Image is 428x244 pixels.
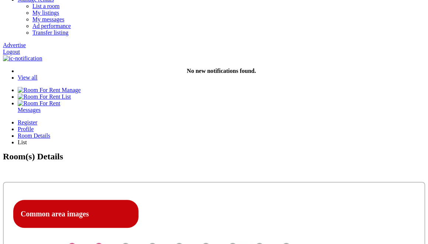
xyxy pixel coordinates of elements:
[18,93,71,100] a: List
[18,126,425,132] a: Profile
[32,10,59,16] a: My listings
[3,42,26,48] a: Advertise
[18,132,50,139] span: Room Details
[18,100,425,113] a: Room For Rent Messages
[32,23,71,29] a: Ad performance
[3,49,20,55] a: Logout
[18,87,60,93] img: Room For Rent
[3,152,425,174] h2: Room(s) Details
[18,107,41,113] span: Messages
[3,55,42,62] img: ic-notification
[18,139,27,145] span: List
[62,87,81,93] span: Manage
[18,87,81,93] a: Manage
[18,119,37,125] span: Register
[21,210,131,218] h4: Common area images
[62,93,71,100] span: List
[18,100,60,107] img: Room For Rent
[32,29,69,36] a: Transfer listing
[18,126,34,132] span: Profile
[18,119,425,126] a: Register
[18,74,38,81] a: View all
[18,132,425,139] a: Room Details
[32,3,60,9] a: List a room
[187,68,256,74] strong: No new notifications found.
[32,16,64,22] a: My messages
[18,93,60,100] img: Room For Rent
